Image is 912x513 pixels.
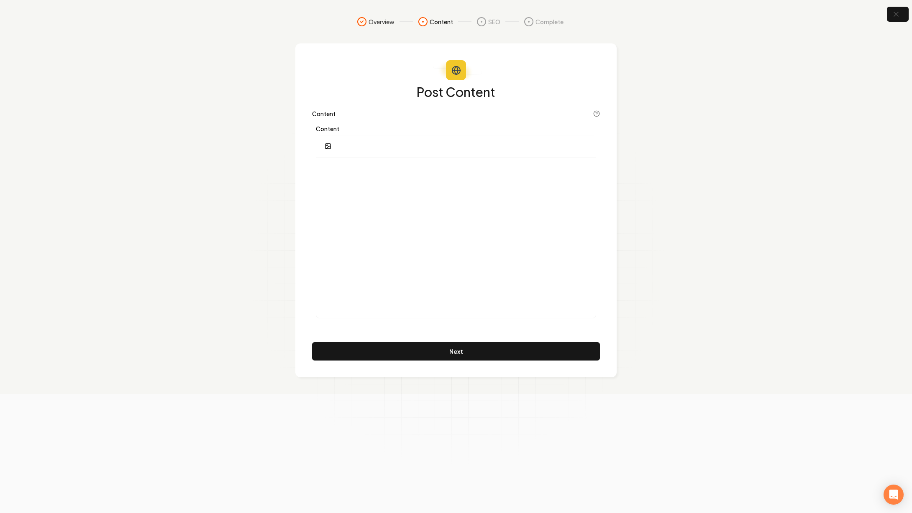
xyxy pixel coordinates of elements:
[316,126,596,132] label: Content
[369,18,395,26] span: Overview
[535,18,564,26] span: Complete
[488,18,500,26] span: SEO
[312,111,336,117] label: Content
[430,18,453,26] span: Content
[312,342,600,361] button: Next
[884,485,904,505] div: Open Intercom Messenger
[320,139,336,154] button: Add Image
[312,85,600,99] h1: Post Content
